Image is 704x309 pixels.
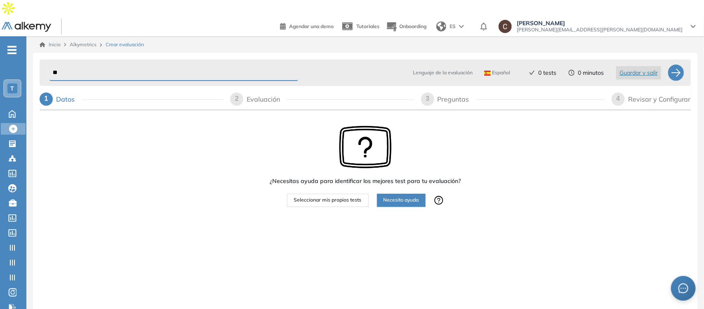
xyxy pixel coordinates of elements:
[538,69,556,77] span: 0 tests
[70,41,97,48] span: Alkymetrics
[11,85,14,92] span: T
[106,41,144,48] span: Crear evaluación
[247,93,287,106] div: Evaluación
[294,196,362,204] span: Seleccionar mis propios tests
[340,16,379,37] a: Tutoriales
[235,95,239,102] span: 2
[450,23,456,30] span: ES
[426,95,429,102] span: 3
[617,95,620,102] span: 4
[2,22,51,32] img: Logo
[289,23,334,29] span: Agendar una demo
[386,18,426,36] button: Onboarding
[270,177,461,185] span: ¿Necesitas ayuda para identificar los mejores test para tu evaluación?
[56,93,81,106] div: Datos
[45,95,48,102] span: 1
[287,194,369,207] button: Seleccionar mis propios tests
[40,41,61,48] a: Inicio
[356,23,379,29] span: Tutoriales
[438,93,476,106] div: Preguntas
[280,21,334,31] a: Agendar una demo
[628,93,691,106] div: Revisar y Configurar
[384,196,419,204] span: Necesito ayuda
[616,66,661,79] button: Guardar y salir
[377,194,426,207] button: Necesito ayuda
[484,71,491,76] img: ESP
[619,68,658,77] span: Guardar y salir
[484,69,510,76] span: Español
[678,283,689,294] span: message
[517,20,683,26] span: [PERSON_NAME]
[40,93,224,106] div: 1Datos
[399,23,426,29] span: Onboarding
[7,49,16,51] i: -
[436,21,446,31] img: world
[529,70,535,76] span: check
[413,69,473,76] span: Lenguaje de la evaluación
[459,25,464,28] img: arrow
[517,26,683,33] span: [PERSON_NAME][EMAIL_ADDRESS][PERSON_NAME][DOMAIN_NAME]
[578,69,604,77] span: 0 minutos
[569,70,575,76] span: clock-circle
